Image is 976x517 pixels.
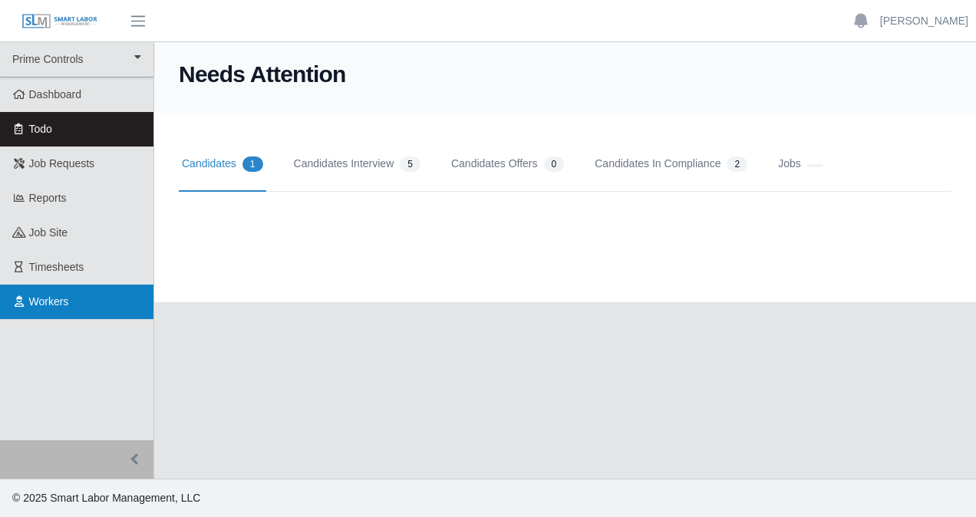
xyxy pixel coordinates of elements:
span: Workers [29,295,69,308]
span: Todo [29,123,52,135]
a: Candidates Interview [291,137,424,192]
span: Reports [29,192,67,204]
img: SLM Logo [21,13,98,30]
span: 1 [242,156,263,172]
span: Job Requests [29,157,95,170]
span: © 2025 Smart Labor Management, LLC [12,492,200,504]
span: 0 [544,156,565,172]
a: Candidates In Compliance [592,137,750,192]
nav: Tabs [179,137,951,192]
span: Dashboard [29,88,82,100]
a: [PERSON_NAME] [880,13,968,29]
h1: Needs Attention [179,61,951,88]
span: Timesheets [29,261,84,273]
a: Jobs [775,137,826,192]
span: 2 [727,156,747,172]
span: job site [29,226,68,239]
span: 5 [400,156,420,172]
a: Candidates [179,137,266,192]
a: Candidates Offers [448,137,567,192]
